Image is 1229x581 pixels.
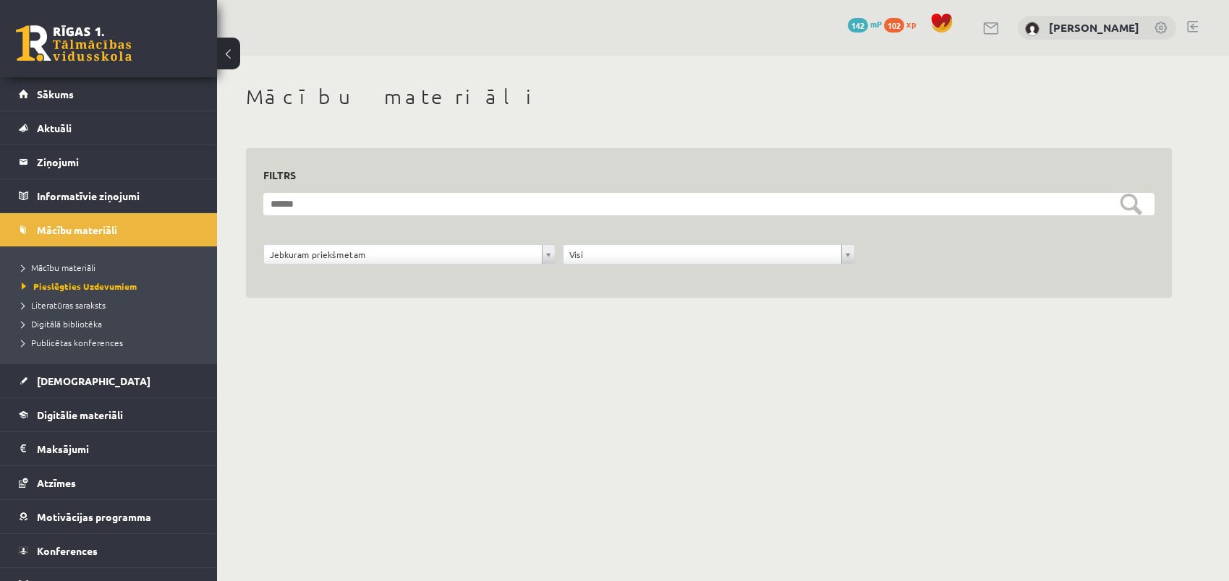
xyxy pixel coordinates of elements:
span: [DEMOGRAPHIC_DATA] [37,374,150,387]
span: mP [870,18,882,30]
span: 102 [884,18,904,33]
a: [PERSON_NAME] [1049,20,1139,35]
h3: Filtrs [263,165,1137,185]
span: Literatūras saraksts [22,299,106,311]
a: Sākums [19,77,199,111]
span: Publicētas konferences [22,337,123,348]
a: Literatūras saraksts [22,298,203,311]
span: 142 [848,18,868,33]
a: 102 xp [884,18,923,30]
span: Mācību materiāli [37,223,117,236]
a: [DEMOGRAPHIC_DATA] [19,364,199,397]
span: Visi [569,245,835,264]
a: Atzīmes [19,466,199,499]
a: Konferences [19,534,199,567]
a: Motivācijas programma [19,500,199,533]
a: Visi [564,245,854,264]
a: 142 mP [848,18,882,30]
span: Digitālie materiāli [37,408,123,421]
span: xp [906,18,916,30]
legend: Informatīvie ziņojumi [37,179,199,212]
span: Digitālā bibliotēka [22,318,102,330]
span: Aktuāli [37,121,72,134]
span: Mācību materiāli [22,262,95,273]
a: Pieslēgties Uzdevumiem [22,280,203,293]
span: Konferences [37,544,98,557]
a: Aktuāli [19,111,199,145]
span: Jebkuram priekšmetam [270,245,536,264]
legend: Maksājumi [37,432,199,465]
a: Maksājumi [19,432,199,465]
img: Sandra Letinska [1025,22,1039,36]
a: Mācību materiāli [19,213,199,246]
legend: Ziņojumi [37,145,199,178]
a: Rīgas 1. Tālmācības vidusskola [16,25,132,61]
h1: Mācību materiāli [246,85,1172,109]
a: Mācību materiāli [22,261,203,274]
span: Atzīmes [37,476,76,489]
a: Digitālie materiāli [19,398,199,431]
span: Motivācijas programma [37,510,151,523]
a: Ziņojumi [19,145,199,178]
a: Publicētas konferences [22,336,203,349]
span: Sākums [37,87,74,100]
a: Informatīvie ziņojumi [19,179,199,212]
span: Pieslēgties Uzdevumiem [22,280,137,292]
a: Digitālā bibliotēka [22,317,203,330]
a: Jebkuram priekšmetam [264,245,555,264]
